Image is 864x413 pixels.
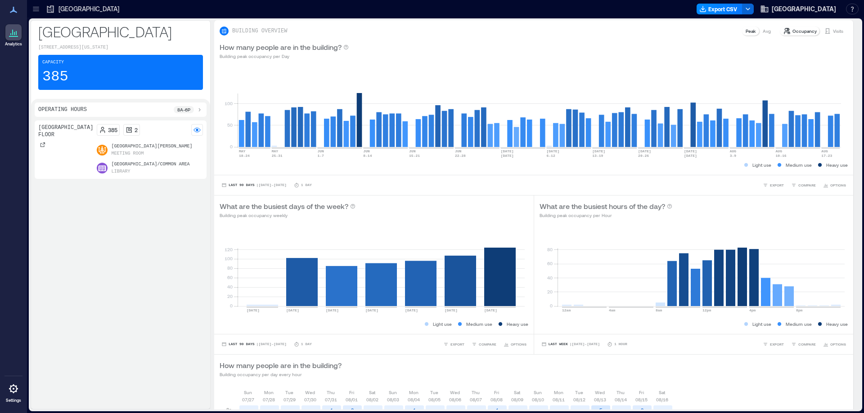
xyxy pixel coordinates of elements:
p: Thu [472,389,480,396]
a: Settings [3,378,24,406]
tspan: 0 [230,303,233,308]
p: Tue [285,389,293,396]
span: EXPORT [450,342,464,347]
p: Sat [369,389,375,396]
text: 15-21 [409,154,420,158]
text: 3-9 [730,154,737,158]
p: Wed [305,389,315,396]
text: 18-24 [239,154,250,158]
text: 13-19 [592,154,603,158]
text: 1 [413,407,416,413]
text: [DATE] [484,308,497,312]
p: Thu [616,389,625,396]
text: MAY [239,149,246,153]
tspan: 60 [547,261,552,266]
p: [STREET_ADDRESS][US_STATE] [38,44,203,51]
span: EXPORT [770,182,784,188]
text: JUN [455,149,462,153]
p: 08/02 [366,396,378,403]
tspan: 20 [547,289,552,294]
button: OPTIONS [821,340,848,349]
p: Sun [389,389,397,396]
button: COMPARE [789,340,818,349]
p: Mon [409,389,418,396]
p: What are the busiest days of the week? [220,201,348,212]
tspan: 120 [225,246,233,252]
tspan: 100 [225,101,233,106]
tspan: 40 [547,275,552,280]
p: [GEOGRAPHIC_DATA] [58,4,119,13]
tspan: 60 [227,275,233,280]
p: Medium use [466,320,492,328]
span: OPTIONS [830,342,846,347]
button: COMPARE [470,340,498,349]
p: Wed [595,389,605,396]
p: Tue [430,389,438,396]
p: 07/28 [263,396,275,403]
button: Last Week |[DATE]-[DATE] [540,340,602,349]
p: Tue [575,389,583,396]
tspan: 0 [230,144,233,149]
text: [DATE] [501,149,514,153]
button: Export CSV [697,4,742,14]
button: Last 90 Days |[DATE]-[DATE] [220,181,288,190]
text: 4am [609,308,616,312]
button: EXPORT [441,340,466,349]
button: EXPORT [761,340,786,349]
p: Mon [264,389,274,396]
text: 22-28 [455,154,466,158]
p: 08/03 [387,396,399,403]
p: 08/13 [594,396,606,403]
p: 385 [42,68,68,86]
p: 385 [108,126,117,133]
text: 8-14 [363,154,372,158]
p: Sat [514,389,520,396]
p: Medium use [786,320,812,328]
p: Medium use [786,161,812,169]
tspan: 50 [227,122,233,128]
text: MAY [272,149,279,153]
p: Wed [450,389,460,396]
text: 2 [351,407,354,413]
p: Heavy use [826,161,848,169]
p: Sun [244,389,252,396]
text: 25-31 [272,154,283,158]
button: OPTIONS [502,340,528,349]
p: Light use [752,320,771,328]
p: 08/05 [428,396,441,403]
tspan: 80 [227,265,233,271]
p: 08/09 [511,396,523,403]
button: [GEOGRAPHIC_DATA] [757,2,839,16]
p: 08/06 [449,396,461,403]
tspan: 100 [225,256,233,261]
p: 07/27 [242,396,254,403]
p: Settings [6,398,21,403]
p: [GEOGRAPHIC_DATA][PERSON_NAME] [111,143,192,150]
p: 1 Day [301,342,312,347]
text: [DATE] [501,154,514,158]
p: Building peak occupancy weekly [220,212,355,219]
tspan: 40 [227,284,233,289]
p: 08/08 [490,396,503,403]
text: [DATE] [445,308,458,312]
p: Fri [639,389,644,396]
text: JUN [317,149,324,153]
span: OPTIONS [511,342,526,347]
p: Capacity [42,59,64,66]
p: Fri [349,389,354,396]
button: Last 90 Days |[DATE]-[DATE] [220,340,288,349]
p: Heavy use [826,320,848,328]
p: [GEOGRAPHIC_DATA]/Common Area [111,161,189,168]
p: What are the busiest hours of the day? [540,201,665,212]
p: How many people are in the building? [220,42,342,53]
p: 07/29 [283,396,296,403]
text: [DATE] [286,308,299,312]
span: COMPARE [798,342,816,347]
text: [DATE] [684,149,697,153]
button: EXPORT [761,181,786,190]
text: 8pm [796,308,803,312]
span: [GEOGRAPHIC_DATA] [772,4,836,13]
p: Peak [746,27,756,35]
p: 8a - 6p [177,106,190,113]
p: 08/14 [615,396,627,403]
